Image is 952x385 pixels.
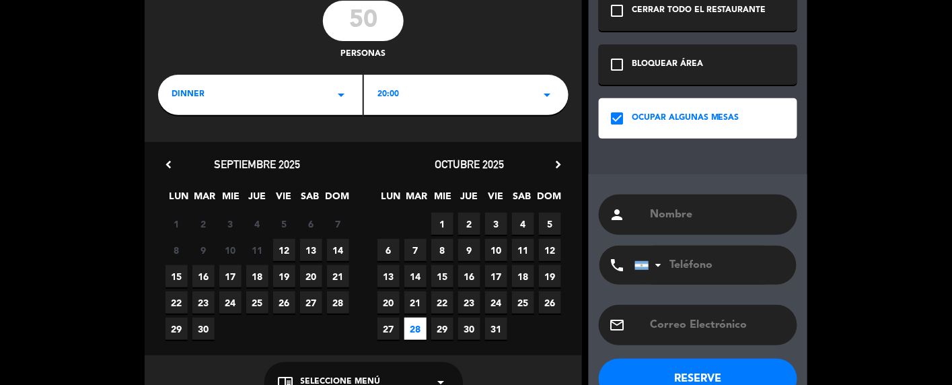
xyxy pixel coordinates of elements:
[168,188,190,211] span: LUN
[246,265,268,287] span: 18
[404,318,427,340] span: 28
[273,291,295,314] span: 26
[219,265,242,287] span: 17
[166,213,188,235] span: 1
[192,318,215,340] span: 30
[215,157,301,171] span: septiembre 2025
[272,188,295,211] span: VIE
[537,188,559,211] span: DOM
[246,239,268,261] span: 11
[166,265,188,287] span: 15
[406,188,428,211] span: MAR
[609,110,625,127] i: check_box
[609,257,625,273] i: phone
[161,157,176,172] i: chevron_left
[431,265,453,287] span: 15
[632,58,703,71] div: BLOQUEAR ÁREA
[327,291,349,314] span: 28
[219,239,242,261] span: 10
[377,318,400,340] span: 27
[485,318,507,340] span: 31
[219,213,242,235] span: 3
[172,88,205,102] span: dinner
[300,265,322,287] span: 20
[431,318,453,340] span: 29
[539,291,561,314] span: 26
[192,213,215,235] span: 2
[485,291,507,314] span: 24
[341,48,386,61] span: personas
[539,87,555,103] i: arrow_drop_down
[485,239,507,261] span: 10
[431,291,453,314] span: 22
[609,57,625,73] i: check_box_outline_blank
[323,1,404,41] input: 0
[635,246,666,284] div: Argentina: +54
[327,265,349,287] span: 21
[220,188,242,211] span: MIE
[539,265,561,287] span: 19
[246,213,268,235] span: 4
[273,239,295,261] span: 12
[609,3,625,19] i: check_box_outline_blank
[192,239,215,261] span: 9
[333,87,349,103] i: arrow_drop_down
[299,188,321,211] span: SAB
[431,213,453,235] span: 1
[485,213,507,235] span: 3
[485,265,507,287] span: 17
[300,239,322,261] span: 13
[435,157,504,171] span: octubre 2025
[192,265,215,287] span: 16
[194,188,216,211] span: MAR
[166,239,188,261] span: 8
[166,291,188,314] span: 22
[458,291,480,314] span: 23
[377,265,400,287] span: 13
[327,239,349,261] span: 14
[458,239,480,261] span: 9
[325,188,347,211] span: DOM
[432,188,454,211] span: MIE
[404,265,427,287] span: 14
[327,213,349,235] span: 7
[377,239,400,261] span: 6
[219,291,242,314] span: 24
[458,213,480,235] span: 2
[273,265,295,287] span: 19
[609,317,625,333] i: email
[512,291,534,314] span: 25
[512,265,534,287] span: 18
[377,88,399,102] span: 20:00
[632,4,766,17] div: CERRAR TODO EL RESTAURANTE
[431,239,453,261] span: 8
[632,112,739,125] div: OCUPAR ALGUNAS MESAS
[458,318,480,340] span: 30
[300,291,322,314] span: 27
[649,205,787,224] input: Nombre
[511,188,533,211] span: SAB
[512,239,534,261] span: 11
[512,213,534,235] span: 4
[246,291,268,314] span: 25
[539,213,561,235] span: 5
[539,239,561,261] span: 12
[192,291,215,314] span: 23
[484,188,507,211] span: VIE
[609,207,625,223] i: person
[551,157,565,172] i: chevron_right
[404,239,427,261] span: 7
[273,213,295,235] span: 5
[379,188,402,211] span: LUN
[649,316,787,335] input: Correo Electrónico
[634,246,782,285] input: Teléfono
[246,188,268,211] span: JUE
[377,291,400,314] span: 20
[458,188,480,211] span: JUE
[166,318,188,340] span: 29
[404,291,427,314] span: 21
[458,265,480,287] span: 16
[300,213,322,235] span: 6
